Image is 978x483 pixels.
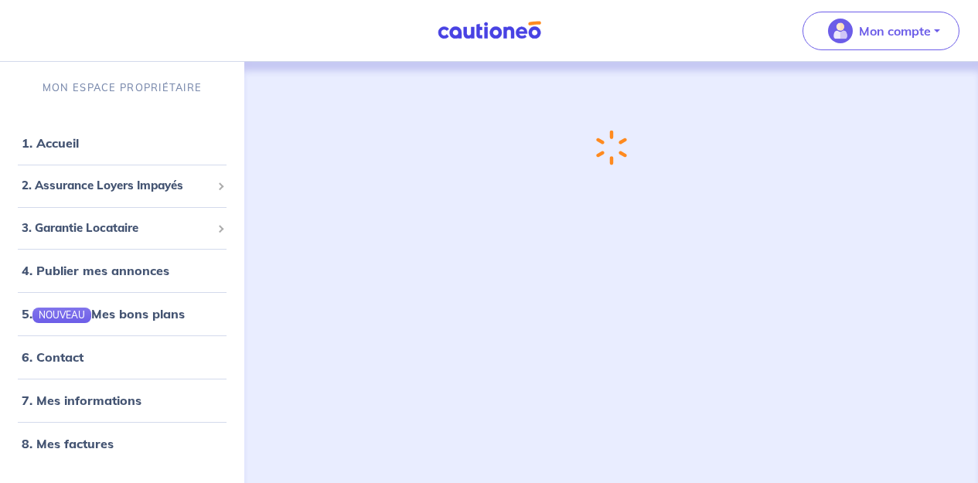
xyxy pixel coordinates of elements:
a: 5.NOUVEAUMes bons plans [22,306,185,321]
span: 3. Garantie Locataire [22,219,211,237]
a: 4. Publier mes annonces [22,263,169,278]
div: 7. Mes informations [6,385,238,416]
span: 2. Assurance Loyers Impayés [22,177,211,195]
a: 7. Mes informations [22,393,141,408]
button: illu_account_valid_menu.svgMon compte [803,12,959,50]
p: MON ESPACE PROPRIÉTAIRE [43,80,202,95]
p: Mon compte [859,22,931,40]
a: 6. Contact [22,349,83,365]
div: 2. Assurance Loyers Impayés [6,171,238,201]
a: 8. Mes factures [22,436,114,451]
img: illu_account_valid_menu.svg [828,19,853,43]
div: 6. Contact [6,342,238,372]
div: 4. Publier mes annonces [6,255,238,286]
div: 3. Garantie Locataire [6,213,238,243]
img: Cautioneo [431,21,547,40]
div: 5.NOUVEAUMes bons plans [6,298,238,329]
div: 1. Accueil [6,128,238,158]
img: loading-spinner [595,129,627,166]
div: 8. Mes factures [6,428,238,459]
a: 1. Accueil [22,135,79,151]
